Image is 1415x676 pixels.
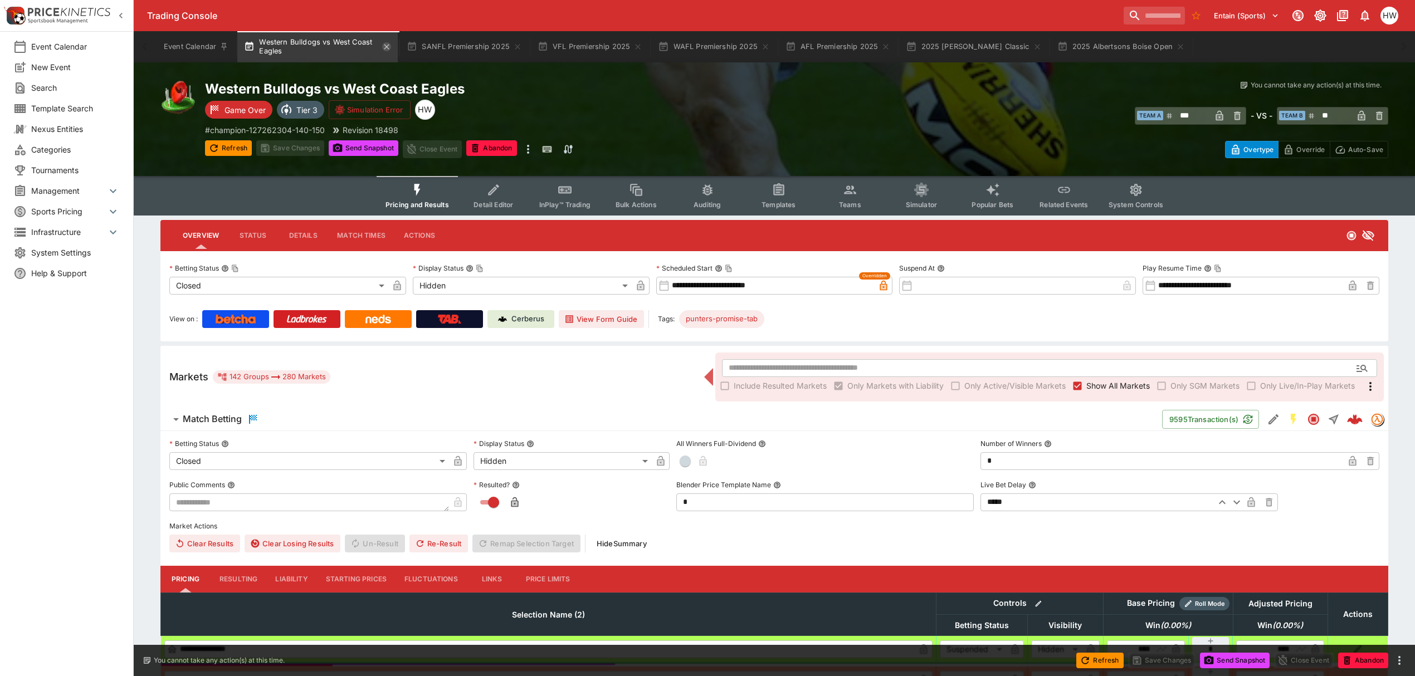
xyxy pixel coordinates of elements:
button: Western Bulldogs vs West Coast Eagles [237,31,398,62]
button: Event Calendar [157,31,235,62]
span: Templates [762,200,796,209]
p: Auto-Save [1348,144,1383,155]
button: Edit Detail [1263,409,1284,429]
button: Blender Price Template Name [773,481,781,489]
span: Categories [31,144,120,155]
span: Include Resulted Markets [734,380,827,391]
button: Clear Results [169,535,240,552]
span: Only Live/In-Play Markets [1260,380,1355,391]
p: Display Status [413,263,463,273]
button: Liability [266,566,316,592]
button: WAFL Premiership 2025 [651,31,777,62]
div: 142 Groups 280 Markets [217,370,326,384]
button: Suspend At [937,264,945,272]
button: 9595Transaction(s) [1162,410,1259,429]
button: Connected to PK [1288,6,1308,26]
img: tradingmodel [1371,413,1383,425]
div: e88da1ae-653f-4074-8ec4-35a7258a06fa [1347,412,1363,427]
button: Resulted? [512,481,520,489]
div: Closed [169,277,388,295]
button: SANFL Premiership 2025 [400,31,529,62]
div: Trading Console [147,10,1119,22]
span: Related Events [1040,200,1088,209]
span: Betting Status [943,619,1021,632]
button: Copy To Clipboard [1214,264,1222,272]
button: Harrison Walker [1377,3,1402,28]
span: Tournaments [31,164,120,176]
a: e88da1ae-653f-4074-8ec4-35a7258a06fa [1344,408,1366,430]
button: Pricing [160,566,211,592]
span: Management [31,185,106,197]
button: 2025 Albertsons Boise Open [1051,31,1192,62]
button: SGM Enabled [1284,409,1304,429]
th: Actions [1328,592,1388,635]
svg: Closed [1346,230,1357,241]
span: InPlay™ Trading [539,200,591,209]
p: All Winners Full-Dividend [676,439,756,448]
button: Abandon [1338,653,1388,668]
span: Event Calendar [31,41,120,52]
p: You cannot take any action(s) at this time. [1251,80,1382,90]
button: Straight [1324,409,1344,429]
button: Details [278,222,328,249]
p: Betting Status [169,263,219,273]
p: Display Status [474,439,524,448]
div: Harry Walker [415,100,435,120]
p: You cannot take any action(s) at this time. [154,655,285,665]
span: Win(0.00%) [1133,619,1203,632]
span: Visibility [1036,619,1094,632]
button: Live Bet Delay [1028,481,1036,489]
div: Suspended [940,640,1006,658]
button: Overview [174,222,228,249]
span: Bulk Actions [616,200,657,209]
p: Blender Price Template Name [676,480,771,489]
button: Copy To Clipboard [231,264,239,272]
span: Infrastructure [31,226,106,238]
span: Selection Name (2) [500,608,597,621]
button: View Form Guide [559,310,644,328]
p: Cerberus [511,313,544,325]
button: No Bookmarks [1187,7,1205,25]
button: Betting StatusCopy To Clipboard [221,264,229,272]
button: Play Resume TimeCopy To Clipboard [1204,264,1212,272]
div: Hidden [1031,640,1082,658]
button: Display Status [526,440,534,448]
button: Copy To Clipboard [725,264,733,272]
button: Links [467,566,517,592]
button: Open [1352,358,1372,378]
span: Sports Pricing [31,205,106,217]
span: Auditing [694,200,721,209]
p: Number of Winners [980,439,1042,448]
p: Copy To Clipboard [205,124,325,136]
a: Cerberus [487,310,554,328]
h6: Match Betting [183,413,242,425]
div: Hidden [474,452,652,470]
button: Documentation [1333,6,1353,26]
span: punters-promise-tab [679,313,764,325]
button: Starting Prices [317,566,396,592]
span: Team B [1279,111,1305,120]
img: logo-cerberus--red.svg [1347,412,1363,427]
div: Closed [169,452,449,470]
button: Number of Winners [1044,440,1052,448]
button: Override [1278,141,1330,158]
img: PriceKinetics [28,8,110,16]
button: Select Tenant [1207,7,1286,25]
img: Ladbrokes [286,315,327,324]
span: Mark an event as closed and abandoned. [466,142,516,153]
button: Toggle light/dark mode [1310,6,1330,26]
button: Closed [1304,409,1324,429]
span: Show All Markets [1086,380,1150,391]
button: Copy To Clipboard [476,264,484,272]
p: Overtype [1243,144,1273,155]
img: Cerberus [498,315,507,324]
p: Revision 18498 [343,124,398,136]
span: Pricing and Results [386,200,449,209]
label: View on : [169,310,198,328]
button: Status [228,222,278,249]
div: Event type filters [377,176,1172,215]
span: Search [31,82,120,94]
span: Help & Support [31,267,120,279]
span: Only SGM Markets [1170,380,1240,391]
button: Re-Result [409,535,468,552]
